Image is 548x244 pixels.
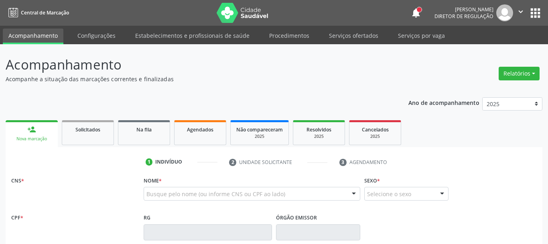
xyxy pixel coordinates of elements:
p: Acompanhe a situação das marcações correntes e finalizadas [6,75,382,83]
p: Acompanhamento [6,55,382,75]
span: Resolvidos [306,126,331,133]
label: CNS [11,174,24,187]
a: Serviços ofertados [323,29,384,43]
button: Relatórios [499,67,540,80]
span: Na fila [136,126,152,133]
div: Indivíduo [155,158,182,166]
p: Ano de acompanhamento [408,97,479,107]
div: person_add [27,125,36,134]
span: Central de Marcação [21,9,69,16]
a: Central de Marcação [6,6,69,19]
span: Diretor de regulação [434,13,493,20]
span: Cancelados [362,126,389,133]
label: RG [144,212,150,224]
button:  [513,4,528,21]
img: img [496,4,513,21]
label: Órgão emissor [276,212,317,224]
a: Acompanhamento [3,29,63,44]
a: Procedimentos [264,29,315,43]
a: Configurações [72,29,121,43]
label: Sexo [364,174,380,187]
div: 2025 [299,133,339,139]
span: Solicitados [75,126,100,133]
span: Selecione o sexo [367,190,411,198]
a: Serviços por vaga [392,29,451,43]
button: apps [528,6,542,20]
i:  [516,7,525,16]
div: 2025 [355,133,395,139]
div: 1 [146,158,153,166]
div: Nova marcação [11,136,52,142]
span: Busque pelo nome (ou informe CNS ou CPF ao lado) [146,190,285,198]
div: [PERSON_NAME] [434,6,493,13]
span: Não compareceram [236,126,283,133]
div: 2025 [236,133,283,139]
a: Estabelecimentos e profissionais de saúde [130,29,255,43]
button: notifications [410,7,422,18]
label: Nome [144,174,162,187]
span: Agendados [187,126,213,133]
